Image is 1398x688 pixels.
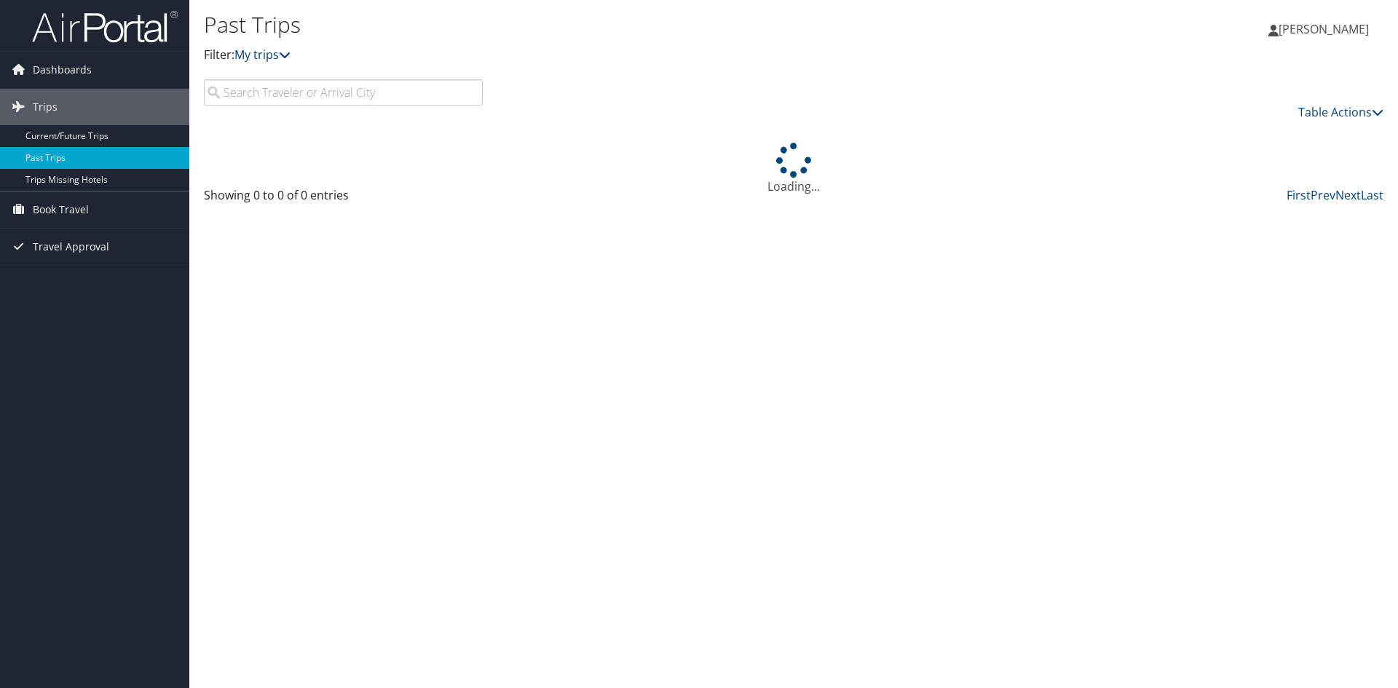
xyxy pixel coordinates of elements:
span: [PERSON_NAME] [1279,21,1369,37]
p: Filter: [204,46,990,65]
a: [PERSON_NAME] [1268,7,1383,51]
img: airportal-logo.png [32,9,178,44]
a: Next [1335,187,1361,203]
div: Loading... [204,143,1383,195]
a: My trips [234,47,291,63]
a: Table Actions [1298,104,1383,120]
span: Dashboards [33,52,92,88]
a: First [1287,187,1311,203]
span: Book Travel [33,191,89,228]
span: Trips [33,89,58,125]
span: Travel Approval [33,229,109,265]
h1: Past Trips [204,9,990,40]
a: Prev [1311,187,1335,203]
div: Showing 0 to 0 of 0 entries [204,186,483,211]
input: Search Traveler or Arrival City [204,79,483,106]
a: Last [1361,187,1383,203]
